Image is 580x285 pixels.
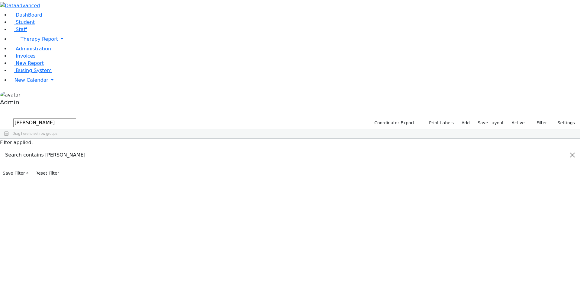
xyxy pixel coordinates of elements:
span: Drag here to set row groups [12,131,57,136]
span: Busing System [16,68,52,73]
button: Settings [550,118,578,128]
a: Student [10,19,35,25]
span: Administration [16,46,51,52]
span: Staff [16,27,27,32]
a: Administration [10,46,51,52]
span: Student [16,19,35,25]
a: New Report [10,60,44,66]
a: Staff [10,27,27,32]
button: Filter [529,118,550,128]
button: Close [565,147,580,163]
span: Invoices [16,53,36,59]
span: DashBoard [16,12,42,18]
a: Therapy Report [10,33,580,45]
button: Reset Filter [33,169,62,178]
button: Print Labels [422,118,456,128]
input: Search [13,118,76,127]
a: Busing System [10,68,52,73]
a: New Calendar [10,74,580,86]
a: DashBoard [10,12,42,18]
a: Invoices [10,53,36,59]
span: Therapy Report [21,36,58,42]
span: New Report [16,60,44,66]
span: New Calendar [14,77,48,83]
label: Active [509,118,527,128]
button: Save Layout [475,118,506,128]
button: Coordinator Export [370,118,417,128]
a: Add [459,118,472,128]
